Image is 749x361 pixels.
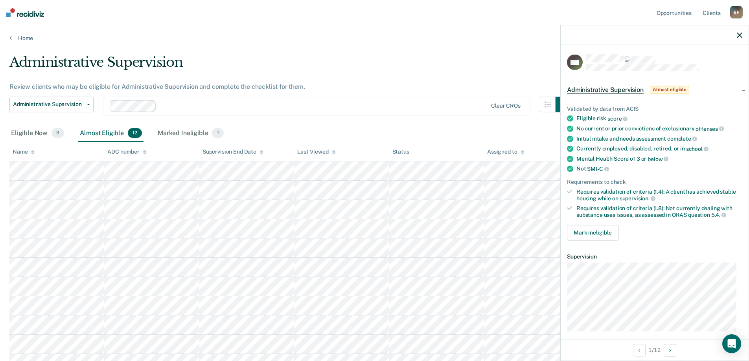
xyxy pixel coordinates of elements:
[567,179,742,185] div: Requirements to check
[576,165,742,172] div: Not
[128,128,142,138] span: 12
[696,125,724,132] span: offenses
[297,148,335,155] div: Last Viewed
[9,54,571,77] div: Administrative Supervision
[576,135,742,142] div: Initial intake and needs assessment
[567,225,618,240] button: Mark ineligible
[567,253,742,260] dt: Supervision
[212,128,223,138] span: 1
[487,148,524,155] div: Assigned to
[587,166,609,172] span: SMI-C
[202,148,263,155] div: Supervision End Date
[78,125,144,142] div: Almost Eligible
[52,128,64,138] span: 3
[648,156,668,162] span: below
[633,344,646,356] button: Previous Opportunity
[576,125,742,132] div: No current or prior convictions of exclusionary
[650,86,689,93] span: Almost eligible
[722,334,741,353] div: Open Intercom Messenger
[6,8,44,17] img: Recidiviz
[576,115,742,122] div: Eligible risk
[576,188,742,202] div: Requires validation of criteria (1.4): A client has achieved stable housing while on
[686,146,709,152] span: school
[667,136,697,142] span: complete
[567,105,742,112] div: Validated by data from ACIS
[9,83,571,90] div: Review clients who may be eligible for Administrative Supervision and complete the checklist for ...
[156,125,225,142] div: Marked Ineligible
[491,103,521,109] div: Clear CROs
[576,155,742,162] div: Mental Health Score of 3 or
[607,115,628,122] span: score
[576,205,742,218] div: Requires validation of criteria (1.8): Not currently dealing with substance uses issues, as asses...
[561,339,749,360] div: 1 / 12
[9,35,740,42] a: Home
[664,344,676,356] button: Next Opportunity
[730,6,743,18] div: B P
[620,195,655,202] span: supervision.
[13,101,84,108] span: Administrative Supervision
[392,148,409,155] div: Status
[9,125,66,142] div: Eligible Now
[107,148,147,155] div: ADC number
[576,145,742,152] div: Currently employed, disabled, retired, or in
[561,77,749,102] div: Administrative SupervisionAlmost eligible
[567,86,644,93] span: Administrative Supervision
[13,148,35,155] div: Name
